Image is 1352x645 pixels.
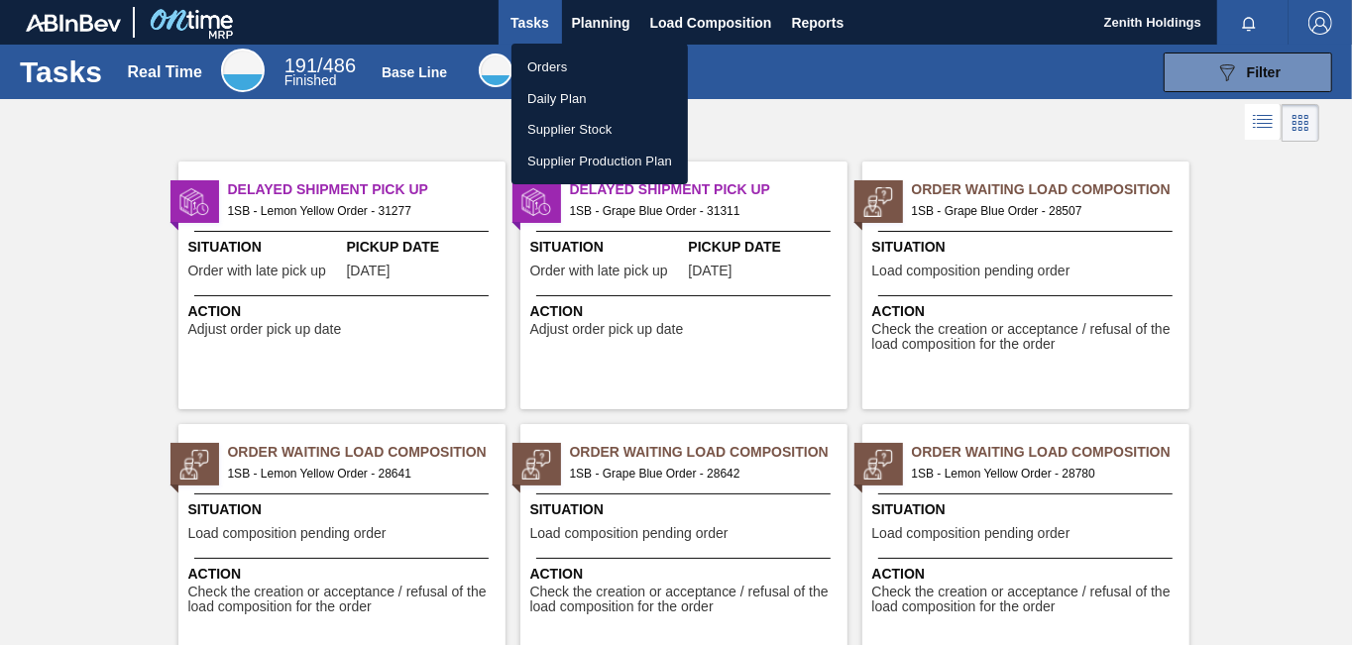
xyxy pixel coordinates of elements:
a: Supplier Production Plan [511,146,688,177]
a: Supplier Stock [511,114,688,146]
a: Orders [511,52,688,83]
a: Daily Plan [511,83,688,115]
